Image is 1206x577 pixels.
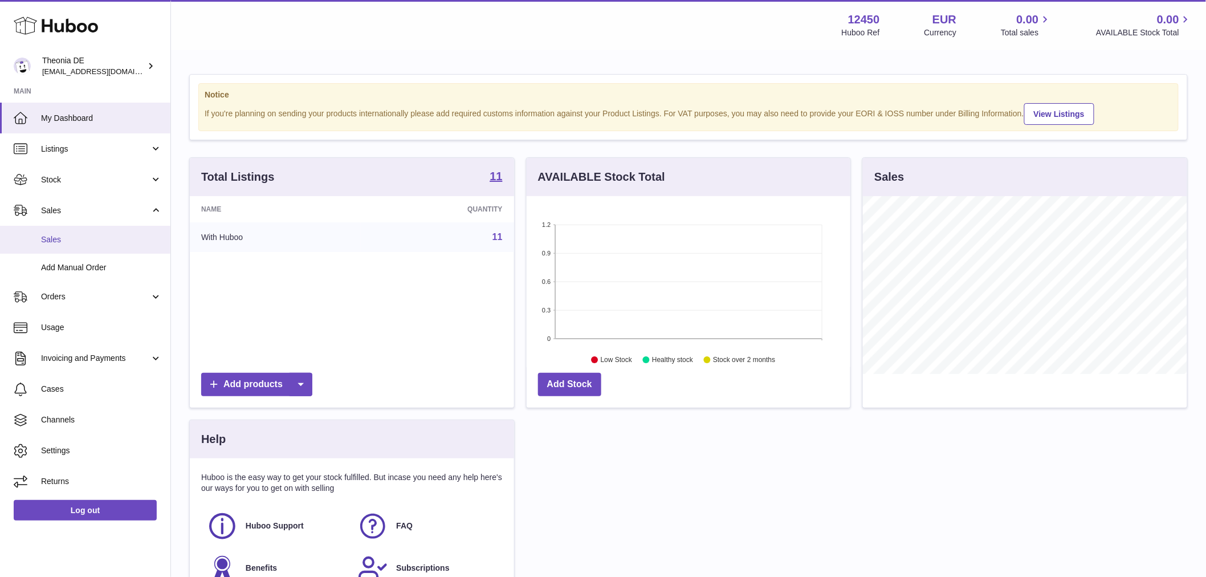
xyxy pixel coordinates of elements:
span: FAQ [396,521,413,531]
span: Benefits [246,563,277,574]
strong: EUR [932,12,956,27]
span: Listings [41,144,150,155]
a: 11 [492,232,503,242]
span: Total sales [1001,27,1052,38]
h3: Total Listings [201,169,275,185]
th: Name [190,196,361,222]
text: 0.9 [542,250,551,257]
div: Theonia DE [42,55,145,77]
td: With Huboo [190,222,361,252]
strong: 11 [490,170,502,182]
strong: Notice [205,90,1172,100]
div: If you're planning on sending your products internationally please add required customs informati... [205,101,1172,125]
text: Healthy stock [652,356,694,364]
span: 0.00 [1157,12,1179,27]
span: Orders [41,291,150,302]
text: Stock over 2 months [713,356,775,364]
th: Quantity [361,196,514,222]
span: Sales [41,205,150,216]
span: Settings [41,445,162,456]
a: View Listings [1024,103,1094,125]
a: Add Stock [538,373,601,396]
span: AVAILABLE Stock Total [1096,27,1192,38]
span: [EMAIL_ADDRESS][DOMAIN_NAME] [42,67,168,76]
span: Add Manual Order [41,262,162,273]
a: Huboo Support [207,511,346,542]
span: Cases [41,384,162,395]
span: Huboo Support [246,521,304,531]
a: FAQ [357,511,496,542]
h3: Help [201,432,226,447]
span: 0.00 [1017,12,1039,27]
h3: AVAILABLE Stock Total [538,169,665,185]
text: 0 [547,335,551,342]
img: info-de@theonia.com [14,58,31,75]
text: Low Stock [601,356,633,364]
span: Stock [41,174,150,185]
span: Channels [41,415,162,425]
p: Huboo is the easy way to get your stock fulfilled. But incase you need any help here's our ways f... [201,472,503,494]
a: Add products [201,373,312,396]
text: 1.2 [542,221,551,228]
div: Huboo Ref [842,27,880,38]
strong: 12450 [848,12,880,27]
a: 11 [490,170,502,184]
span: Sales [41,234,162,245]
h3: Sales [874,169,904,185]
span: Returns [41,476,162,487]
a: 0.00 Total sales [1001,12,1052,38]
div: Currency [924,27,957,38]
span: Invoicing and Payments [41,353,150,364]
text: 0.3 [542,307,551,314]
a: 0.00 AVAILABLE Stock Total [1096,12,1192,38]
span: My Dashboard [41,113,162,124]
span: Subscriptions [396,563,449,574]
text: 0.6 [542,278,551,285]
a: Log out [14,500,157,521]
span: Usage [41,322,162,333]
